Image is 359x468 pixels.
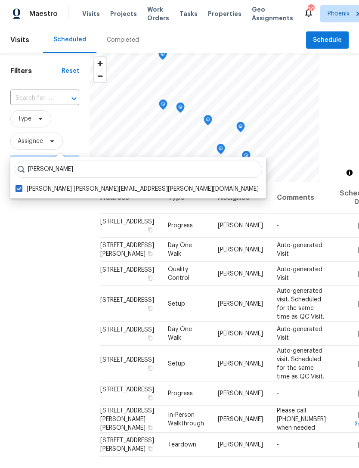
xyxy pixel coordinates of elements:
[159,99,167,113] div: Map marker
[146,226,154,234] button: Copy Address
[146,394,154,402] button: Copy Address
[277,267,322,281] span: Auto-generated Visit
[218,360,263,366] span: [PERSON_NAME]
[100,356,154,363] span: [STREET_ADDRESS]
[146,250,154,257] button: Copy Address
[168,242,192,257] span: Day One Walk
[308,5,314,14] div: 30
[146,304,154,312] button: Copy Address
[107,36,139,44] div: Completed
[100,242,154,257] span: [STREET_ADDRESS][PERSON_NAME]
[252,5,293,22] span: Geo Assignments
[218,416,263,422] span: [PERSON_NAME]
[218,442,263,448] span: [PERSON_NAME]
[15,185,259,193] label: [PERSON_NAME] [PERSON_NAME][EMAIL_ADDRESS][PERSON_NAME][DOMAIN_NAME]
[168,442,196,448] span: Teardown
[100,267,154,273] span: [STREET_ADDRESS]
[306,31,349,49] button: Schedule
[236,122,245,135] div: Map marker
[218,271,263,277] span: [PERSON_NAME]
[168,412,204,426] span: In-Person Walkthrough
[277,407,326,431] span: Please call [PHONE_NUMBER] when needed
[68,93,80,105] button: Open
[328,9,350,18] span: Phoenix
[94,57,106,70] button: Zoom in
[168,360,185,366] span: Setup
[18,115,31,123] span: Type
[277,442,279,448] span: -
[168,267,189,281] span: Quality Control
[146,274,154,282] button: Copy Address
[270,182,333,214] th: Comments
[204,115,212,128] div: Map marker
[100,407,154,431] span: [STREET_ADDRESS][PERSON_NAME][PERSON_NAME]
[344,167,355,178] button: Toggle attribution
[277,242,322,257] span: Auto-generated Visit
[100,327,154,333] span: [STREET_ADDRESS]
[62,67,79,75] div: Reset
[147,5,169,22] span: Work Orders
[82,9,100,18] span: Visits
[146,423,154,431] button: Copy Address
[218,301,263,307] span: [PERSON_NAME]
[242,151,251,164] div: Map marker
[277,326,322,341] span: Auto-generated Visit
[218,247,263,253] span: [PERSON_NAME]
[90,53,319,182] canvas: Map
[313,35,342,46] span: Schedule
[179,11,198,17] span: Tasks
[218,331,263,337] span: [PERSON_NAME]
[100,297,154,303] span: [STREET_ADDRESS]
[100,437,154,452] span: [STREET_ADDRESS][PERSON_NAME]
[168,223,193,229] span: Progress
[146,334,154,342] button: Copy Address
[10,31,29,50] span: Visits
[176,102,185,116] div: Map marker
[218,223,263,229] span: [PERSON_NAME]
[10,67,62,75] h1: Filters
[18,137,43,146] span: Assignee
[29,9,58,18] span: Maestro
[100,387,154,393] span: [STREET_ADDRESS]
[347,168,352,177] span: Toggle attribution
[94,70,106,82] button: Zoom out
[146,445,154,453] button: Copy Address
[10,92,55,105] input: Search for an address...
[277,288,324,319] span: Auto-generated visit. Scheduled for the same time as QC Visit.
[53,35,86,44] div: Scheduled
[158,50,167,63] div: Map marker
[100,219,154,225] span: [STREET_ADDRESS]
[146,364,154,372] button: Copy Address
[168,301,185,307] span: Setup
[110,9,137,18] span: Projects
[277,347,324,379] span: Auto-generated visit. Scheduled for the same time as QC Visit.
[277,223,279,229] span: -
[168,391,193,397] span: Progress
[218,391,263,397] span: [PERSON_NAME]
[277,391,279,397] span: -
[168,326,192,341] span: Day One Walk
[208,9,241,18] span: Properties
[217,144,225,157] div: Map marker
